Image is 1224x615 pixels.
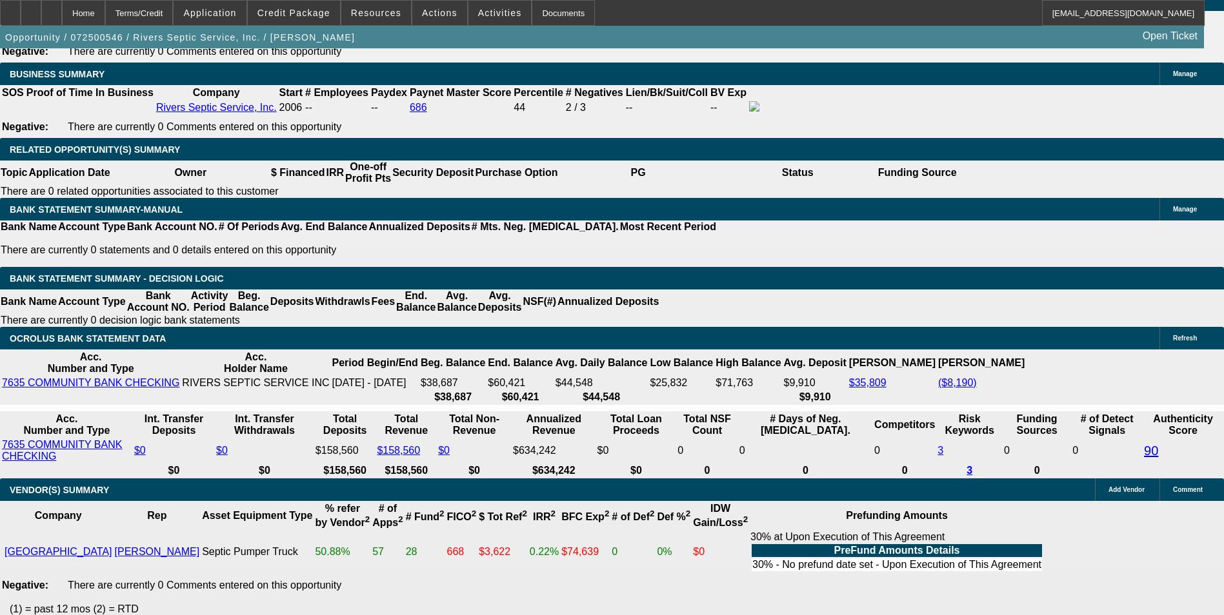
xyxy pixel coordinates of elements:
th: 0 [1003,464,1070,477]
b: Asset Equipment Type [202,510,312,521]
th: [PERSON_NAME] [938,351,1025,375]
th: Avg. Balance [436,289,477,314]
td: 0 [677,438,737,463]
a: $0 [216,445,228,456]
span: Credit Package [257,8,330,18]
span: Bank Statement Summary - Decision Logic [10,273,224,284]
td: -- [625,101,708,115]
b: FICO [447,511,477,522]
td: $74,639 [561,531,610,573]
a: [PERSON_NAME] [115,546,200,557]
th: Sum of the Total NSF Count and Total Overdraft Fee Count from Ocrolus [677,413,737,437]
th: $9,910 [783,391,847,404]
th: Funding Sources [1003,413,1070,437]
b: # of Def [612,511,654,522]
th: $0 [134,464,214,477]
th: # Of Periods [218,220,280,233]
th: $0 [216,464,314,477]
span: Application [183,8,236,18]
th: Avg. Daily Balance [555,351,648,375]
a: $0 [438,445,450,456]
button: Application [174,1,246,25]
sup: 2 [650,509,654,518]
th: PG [558,161,717,185]
td: 0 [1003,438,1070,463]
sup: 2 [522,509,527,518]
div: 2 / 3 [566,102,623,113]
a: 7635 COMMUNITY BANK CHECKING [2,377,179,388]
img: facebook-icon.png [749,101,759,112]
div: $634,242 [513,445,595,456]
a: 7635 COMMUNITY BANK CHECKING [2,439,122,462]
sup: 2 [365,514,370,524]
div: 30% at Upon Execution of This Agreement [750,531,1043,572]
b: # Negatives [566,87,623,98]
span: -- [305,102,312,113]
a: [GEOGRAPHIC_DATA] [5,546,112,557]
th: NSF(#) [522,289,557,314]
th: High Balance [715,351,781,375]
b: Paynet Master Score [410,87,511,98]
b: # of Apps [372,503,403,528]
th: Risk Keywords [937,413,1002,437]
a: $35,809 [849,377,887,388]
th: Avg. Deposit [783,351,847,375]
th: Avg. Deposits [477,289,523,314]
th: Beg. Balance [228,289,269,314]
button: Activities [468,1,532,25]
th: Deposits [270,289,315,314]
th: SOS [1,86,25,99]
th: Total Loan Proceeds [597,413,676,437]
b: PreFund Amounts Details [834,545,960,556]
b: IRR [533,511,556,522]
td: 668 [446,531,477,573]
th: Total Deposits [315,413,376,437]
td: $9,910 [783,376,847,389]
th: # Days of Neg. [MEDICAL_DATA]. [739,413,872,437]
th: Period Begin/End [332,351,419,375]
td: 0 [874,438,936,463]
th: Int. Transfer Deposits [134,413,214,437]
b: Start [279,87,303,98]
span: Add Vendor [1109,486,1145,493]
th: $44,548 [555,391,648,404]
th: End. Balance [396,289,436,314]
span: Resources [351,8,401,18]
th: $38,687 [420,391,486,404]
span: There are currently 0 Comments entered on this opportunity [68,580,341,591]
a: $158,560 [377,445,420,456]
td: $25,832 [649,376,714,389]
th: Purchase Option [474,161,558,185]
th: Acc. Holder Name [181,351,330,375]
th: [PERSON_NAME] [848,351,936,375]
a: Open Ticket [1138,25,1203,47]
th: Proof of Time In Business [26,86,154,99]
th: # of Detect Signals [1072,413,1142,437]
th: Application Date [28,161,110,185]
th: Total Non-Revenue [437,413,511,437]
b: Percentile [514,87,563,98]
td: $0 [692,531,748,573]
th: Beg. Balance [420,351,486,375]
th: $0 [597,464,676,477]
b: BV Exp [710,87,747,98]
th: Acc. Number and Type [1,413,132,437]
td: $71,763 [715,376,781,389]
th: Avg. End Balance [280,220,368,233]
th: IRR [325,161,345,185]
b: Paydex [371,87,407,98]
b: % refer by Vendor [315,503,370,528]
th: Security Deposit [392,161,474,185]
span: BANK STATEMENT SUMMARY-MANUAL [10,204,183,215]
th: End. Balance [487,351,553,375]
td: $38,687 [420,376,486,389]
b: Negative: [2,580,48,591]
th: 0 [874,464,936,477]
a: $0 [134,445,146,456]
th: $60,421 [487,391,553,404]
td: 57 [372,531,403,573]
b: # Fund [406,511,445,522]
th: Account Type [57,220,126,233]
sup: 2 [686,509,690,518]
button: Actions [412,1,467,25]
